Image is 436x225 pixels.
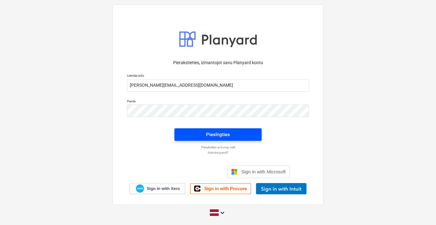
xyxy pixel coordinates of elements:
i: keyboard_arrow_down [219,209,226,217]
img: Xero logo [136,184,144,193]
span: Sign in with Microsoft [241,169,286,174]
iframe: Кнопка "Войти с аккаунтом Google" [143,165,225,179]
input: Lietotājvārds [127,79,309,92]
p: Pierakstieties, izmantojot savu Planyard kontu [127,59,309,66]
img: Microsoft logo [231,169,237,175]
a: Sign in with Xero [130,183,185,194]
span: Sign in with Procore [204,186,247,192]
a: Piesakieties ar burvju saiti [124,145,312,149]
a: Sign in with Procore [190,183,251,194]
span: Sign in with Xero [147,186,180,192]
div: Pieslēgties [206,130,230,139]
p: Lietotājvārds [127,74,309,79]
a: Aizmirsi paroli? [124,151,312,155]
button: Pieslēgties [174,128,262,141]
p: Parole [127,99,309,105]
